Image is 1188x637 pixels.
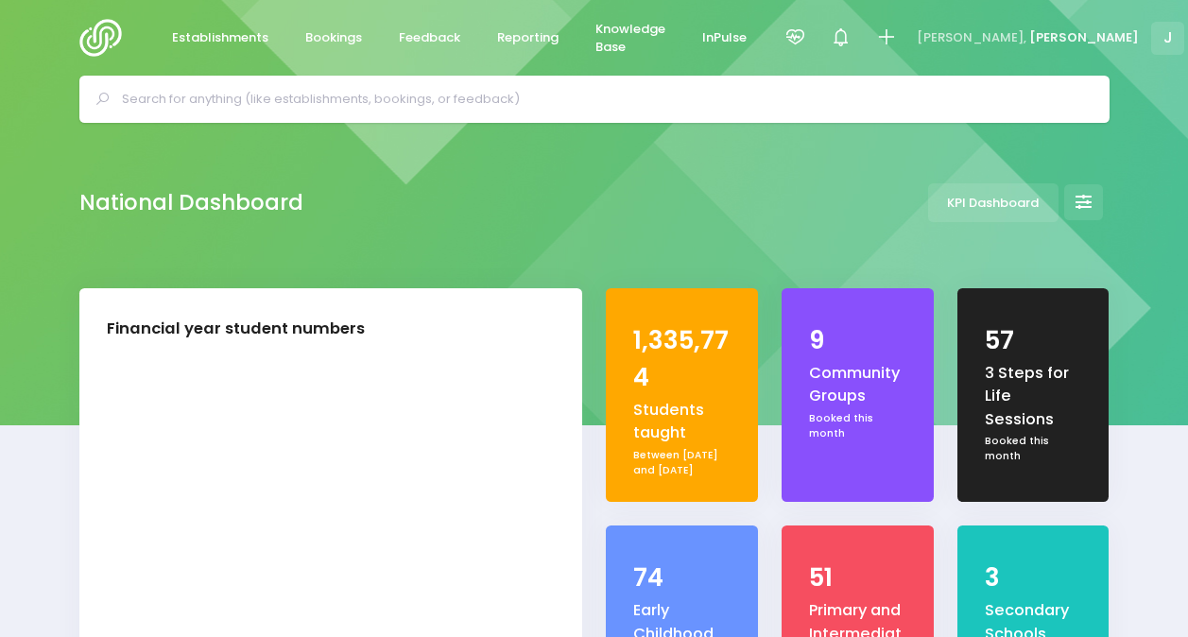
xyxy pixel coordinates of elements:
[384,20,476,57] a: Feedback
[917,28,1026,47] span: [PERSON_NAME],
[985,434,1081,463] div: Booked this month
[79,190,303,215] h2: National Dashboard
[595,20,665,57] span: Knowledge Base
[633,322,730,396] div: 1,335,774
[633,448,730,477] div: Between [DATE] and [DATE]
[122,85,1083,113] input: Search for anything (like establishments, bookings, or feedback)
[157,20,284,57] a: Establishments
[809,560,905,596] div: 51
[985,560,1081,596] div: 3
[702,28,747,47] span: InPulse
[633,560,730,596] div: 74
[482,20,575,57] a: Reporting
[172,28,268,47] span: Establishments
[1151,22,1184,55] span: J
[633,399,730,445] div: Students taught
[79,19,133,57] img: Logo
[985,322,1081,359] div: 57
[809,322,905,359] div: 9
[809,362,905,408] div: Community Groups
[1029,28,1139,47] span: [PERSON_NAME]
[497,28,559,47] span: Reporting
[399,28,460,47] span: Feedback
[290,20,378,57] a: Bookings
[985,362,1081,431] div: 3 Steps for Life Sessions
[809,411,905,440] div: Booked this month
[928,183,1059,222] a: KPI Dashboard
[305,28,362,47] span: Bookings
[107,318,365,341] div: Financial year student numbers
[687,20,763,57] a: InPulse
[580,10,681,66] a: Knowledge Base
